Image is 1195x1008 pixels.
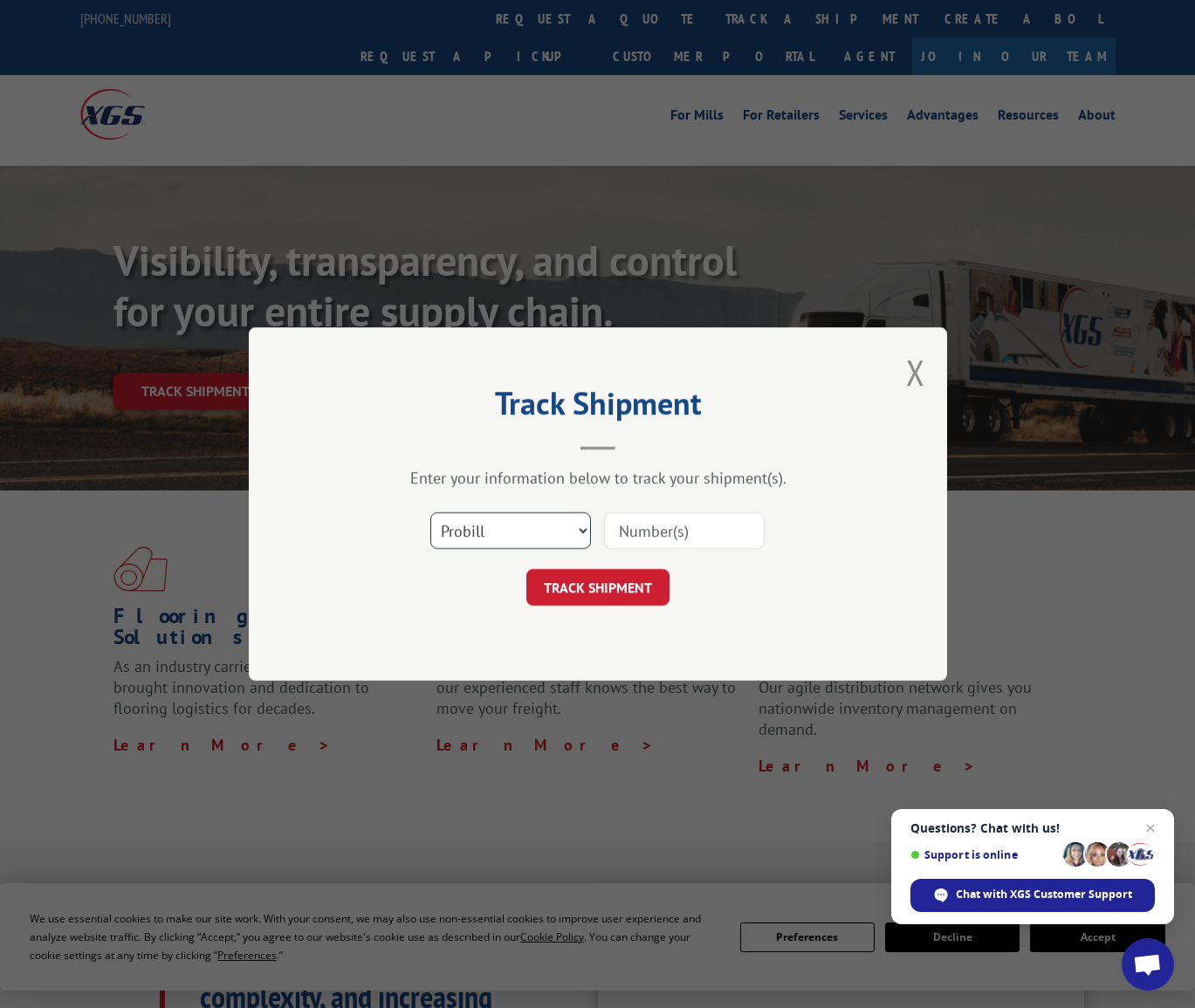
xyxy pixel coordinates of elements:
button: TRACK SHIPMENT [526,569,670,606]
h2: Track Shipment [336,391,860,424]
span: Questions? Chat with us! [910,821,1155,835]
span: Support is online [910,848,1057,861]
div: Open chat [1122,938,1174,991]
div: Enter your information below to track your shipment(s). [336,468,860,488]
span: Close chat [1140,818,1161,839]
div: Chat with XGS Customer Support [910,879,1155,912]
button: Close modal [906,349,925,395]
span: Chat with XGS Customer Support [956,887,1132,902]
input: Number(s) [604,512,765,549]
